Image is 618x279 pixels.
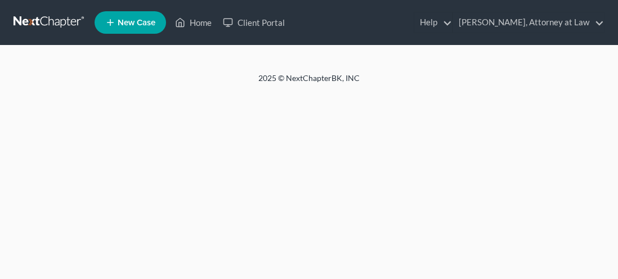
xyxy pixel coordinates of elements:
[217,12,290,33] a: Client Portal
[453,12,604,33] a: [PERSON_NAME], Attorney at Law
[169,12,217,33] a: Home
[414,12,452,33] a: Help
[95,11,166,34] new-legal-case-button: New Case
[39,73,579,93] div: 2025 © NextChapterBK, INC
